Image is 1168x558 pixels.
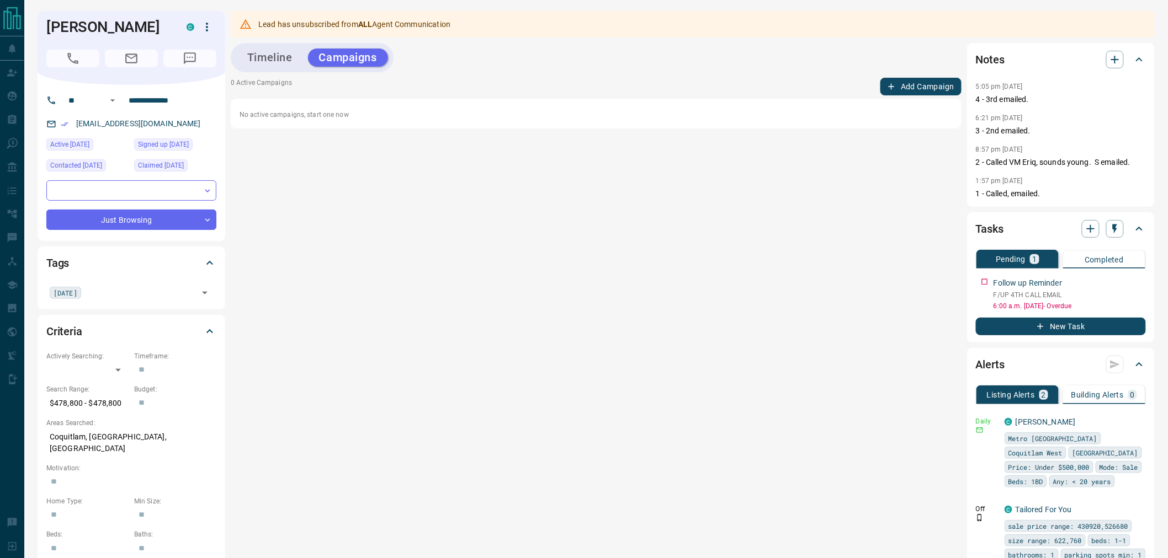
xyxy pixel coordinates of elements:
h2: Notes [976,51,1005,68]
p: 6:21 pm [DATE] [976,114,1023,122]
p: 3 - 2nd emailed. [976,125,1146,137]
span: Metro [GEOGRAPHIC_DATA] [1008,433,1097,444]
span: beds: 1-1 [1092,535,1127,546]
div: Fri Oct 03 2025 [134,138,216,154]
div: Sun Oct 05 2025 [134,159,216,175]
svg: Email Verified [61,120,68,128]
p: Off [976,504,998,514]
p: 6:00 a.m. [DATE] - Overdue [994,301,1146,311]
button: Timeline [236,49,304,67]
svg: Push Notification Only [976,514,984,522]
p: Building Alerts [1071,391,1124,399]
span: Beds: 1BD [1008,476,1043,487]
p: Areas Searched: [46,418,216,428]
p: 2 [1042,391,1046,399]
p: Actively Searching: [46,351,129,361]
span: Email [105,50,158,67]
span: Active [DATE] [50,139,89,150]
p: $478,800 - $478,800 [46,394,129,412]
p: 8:57 pm [DATE] [976,146,1023,153]
p: 4 - 3rd emailed. [976,94,1146,105]
p: 1:57 pm [DATE] [976,177,1023,185]
p: No active campaigns, start one now [240,110,953,120]
button: Open [106,94,119,107]
button: Campaigns [308,49,388,67]
button: Add Campaign [880,78,962,95]
span: Claimed [DATE] [138,160,184,171]
a: [EMAIL_ADDRESS][DOMAIN_NAME] [76,119,201,128]
p: Daily [976,416,998,426]
div: Criteria [46,318,216,345]
p: Search Range: [46,384,129,394]
p: Motivation: [46,463,216,473]
span: Coquitlam West [1008,447,1063,458]
p: Min Size: [134,496,216,506]
strong: ALL [358,20,372,29]
a: [PERSON_NAME] [1016,417,1076,426]
button: New Task [976,318,1146,335]
p: 1 - Called, emailed. [976,188,1146,200]
div: condos.ca [1005,506,1012,513]
p: Listing Alerts [987,391,1035,399]
svg: Email [976,426,984,434]
span: Mode: Sale [1100,462,1138,473]
div: Tasks [976,216,1146,242]
div: condos.ca [187,23,194,31]
p: 1 [1032,255,1037,263]
div: Thu Oct 09 2025 [46,138,129,154]
span: sale price range: 430920,526680 [1008,521,1128,532]
div: Tags [46,250,216,276]
div: Alerts [976,351,1146,378]
p: Coquitlam, [GEOGRAPHIC_DATA], [GEOGRAPHIC_DATA] [46,428,216,458]
h2: Alerts [976,356,1005,373]
div: Lead has unsubscribed from Agent Communication [258,14,450,34]
p: 2 - Called VM Eriq, sounds young. S emailed. [976,157,1146,168]
div: Tue Oct 07 2025 [46,159,129,175]
p: Pending [996,255,1026,263]
div: Just Browsing [46,210,216,230]
h2: Criteria [46,323,82,340]
span: Call [46,50,99,67]
p: Beds: [46,529,129,539]
p: Budget: [134,384,216,394]
p: Timeframe: [134,351,216,361]
p: Completed [1085,256,1124,264]
p: F/UP 4TH CALL EMAIL [994,290,1146,300]
h2: Tags [46,254,69,272]
p: 0 [1130,391,1135,399]
span: Price: Under $500,000 [1008,462,1090,473]
span: Signed up [DATE] [138,139,189,150]
span: size range: 622,760 [1008,535,1082,546]
h2: Tasks [976,220,1004,238]
p: Baths: [134,529,216,539]
span: [GEOGRAPHIC_DATA] [1073,447,1138,458]
div: Notes [976,46,1146,73]
p: Follow up Reminder [994,277,1062,289]
span: [DATE] [54,287,77,298]
span: Message [163,50,216,67]
a: Tailored For You [1016,505,1072,514]
p: 0 Active Campaigns [231,78,292,95]
h1: [PERSON_NAME] [46,18,170,36]
span: Any: < 20 years [1053,476,1111,487]
button: Open [197,285,213,301]
span: Contacted [DATE] [50,160,102,171]
p: 5:05 pm [DATE] [976,83,1023,90]
p: Home Type: [46,496,129,506]
div: condos.ca [1005,418,1012,426]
